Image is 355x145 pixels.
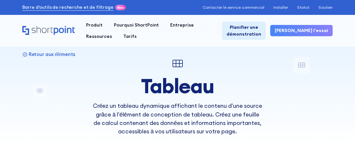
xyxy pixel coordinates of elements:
a: Ressources [81,31,118,42]
a: Maison [22,26,75,36]
iframe: Chat Widget [323,114,355,145]
a: Barre d'outils de recherche et de filtrage [22,4,114,11]
a: Planifier une démonstration [222,22,266,40]
font: Entreprise [170,22,194,28]
font: Barre d'outils de recherche et de filtrage [22,4,114,10]
font: Pourquoi ShortPoint [114,22,159,28]
a: Soutien [318,5,333,10]
a: Retour aux éléments [22,51,76,57]
font: Retour aux éléments [29,51,76,57]
font: [PERSON_NAME] l'essai [275,28,328,33]
img: Tableau [171,57,184,70]
font: Ressources [86,33,112,39]
a: [PERSON_NAME] l'essai [270,25,333,36]
font: Produit [86,22,103,28]
font: Tarifs [123,33,137,39]
font: Planifier une démonstration [227,24,261,37]
a: Statut [297,5,309,10]
a: Pourquoi ShortPoint [108,19,165,31]
font: Créez un tableau dynamique affichant le contenu d'une source grâce à l'élément de conception de t... [93,102,262,135]
font: Tableau [141,73,214,99]
a: Entreprise [165,19,200,31]
a: Tarifs [118,31,142,42]
a: Contacter le service commercial [203,5,264,10]
a: Produit [81,19,108,31]
a: Installer [273,5,288,10]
